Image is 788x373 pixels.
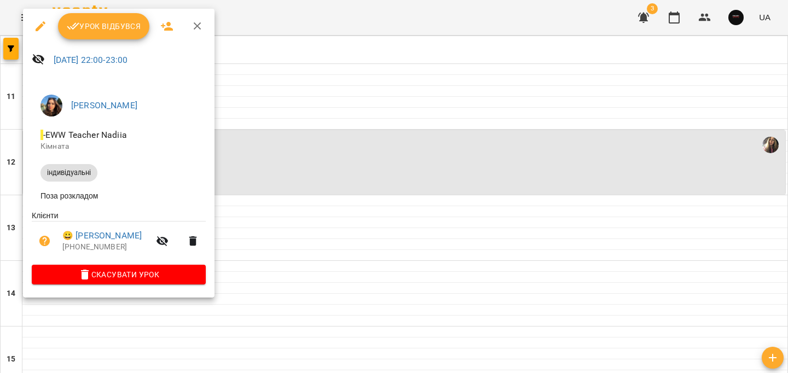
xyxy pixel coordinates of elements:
li: Поза розкладом [32,186,206,206]
a: 😀 [PERSON_NAME] [62,229,142,242]
p: Кімната [40,141,197,152]
span: Урок відбувся [67,20,141,33]
ul: Клієнти [32,210,206,265]
span: Скасувати Урок [40,268,197,281]
p: [PHONE_NUMBER] [62,242,149,253]
img: 11d839d777b43516e4e2c1a6df0945d0.jpeg [40,95,62,116]
button: Урок відбувся [58,13,150,39]
button: Скасувати Урок [32,265,206,284]
span: індивідуальні [40,168,97,178]
a: [DATE] 22:00-23:00 [54,55,128,65]
a: [PERSON_NAME] [71,100,137,110]
button: Візит ще не сплачено. Додати оплату? [32,228,58,254]
span: - EWW Teacher Nadiia [40,130,129,140]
